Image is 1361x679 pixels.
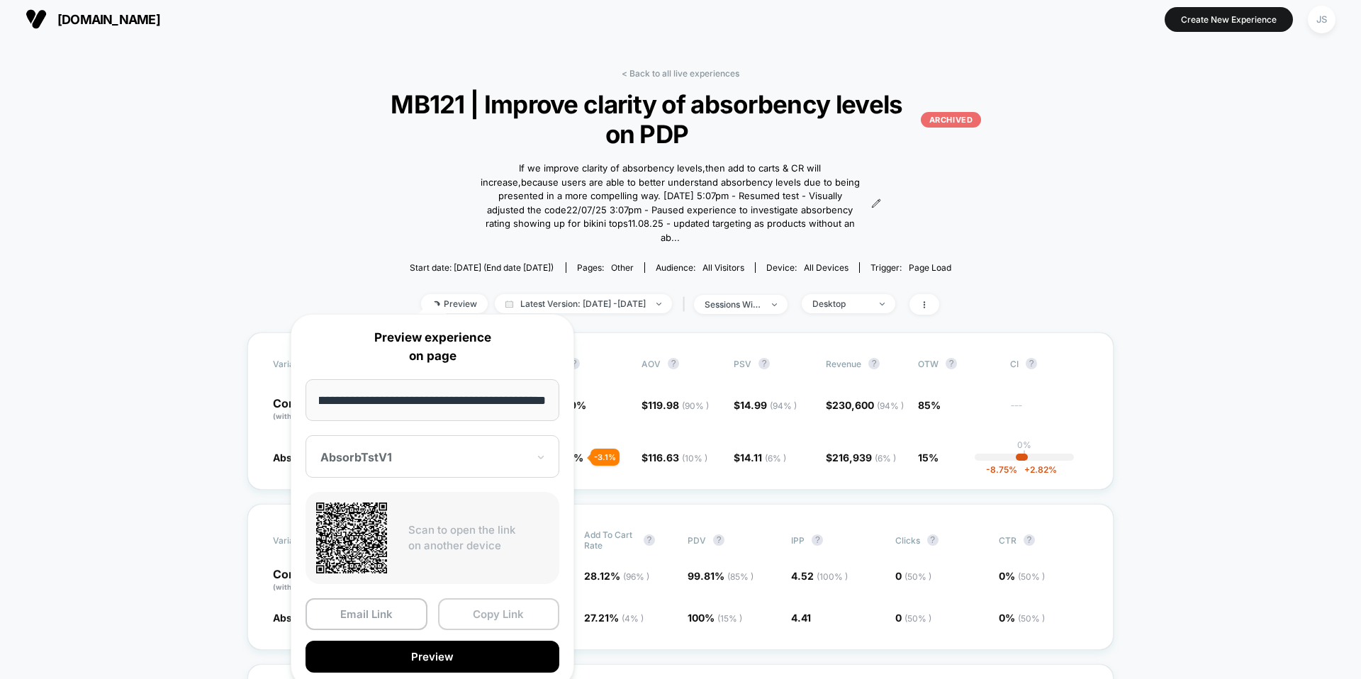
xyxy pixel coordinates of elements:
[648,399,709,411] span: 119.98
[986,464,1017,475] span: -8.75 %
[688,535,706,546] span: PDV
[584,570,649,582] span: 28.12 %
[804,262,848,273] span: all devices
[273,529,351,551] span: Variation
[727,571,754,582] span: ( 85 % )
[817,571,848,582] span: ( 100 % )
[306,598,427,630] button: Email Link
[909,262,951,273] span: Page Load
[791,535,805,546] span: IPP
[918,399,941,411] span: 85%
[713,534,724,546] button: ?
[306,329,559,365] p: Preview experience on page
[1018,571,1045,582] span: ( 50 % )
[577,262,634,273] div: Pages:
[688,570,754,582] span: 99.81 %
[438,598,560,630] button: Copy Link
[717,613,742,624] span: ( 15 % )
[642,399,709,411] span: $
[918,358,996,369] span: OTW
[946,358,957,369] button: ?
[702,262,744,273] span: All Visitors
[826,399,904,411] span: $
[668,358,679,369] button: ?
[273,412,337,420] span: (without changes)
[1308,6,1335,33] div: JS
[622,68,739,79] a: < Back to all live experiences
[26,9,47,30] img: Visually logo
[895,570,931,582] span: 0
[380,89,981,149] span: MB121 | Improve clarity of absorbency levels on PDP
[1010,358,1088,369] span: CI
[868,358,880,369] button: ?
[623,571,649,582] span: ( 96 % )
[57,12,160,27] span: [DOMAIN_NAME]
[740,399,797,411] span: 14.99
[770,400,797,411] span: ( 94 % )
[870,262,951,273] div: Trigger:
[734,399,797,411] span: $
[791,570,848,582] span: 4.52
[880,303,885,305] img: end
[832,399,904,411] span: 230,600
[611,262,634,273] span: other
[1010,401,1088,422] span: ---
[495,294,672,313] span: Latest Version: [DATE] - [DATE]
[1024,534,1035,546] button: ?
[273,358,351,369] span: Variation
[273,612,335,624] span: AbsorbTstV1
[642,451,707,464] span: $
[921,112,981,128] p: ARCHIVED
[679,294,694,315] span: |
[1017,464,1057,475] span: 2.82 %
[895,612,931,624] span: 0
[21,8,164,30] button: [DOMAIN_NAME]
[1165,7,1293,32] button: Create New Experience
[1024,464,1030,475] span: +
[826,451,896,464] span: $
[812,298,869,309] div: Desktop
[705,299,761,310] div: sessions with impression
[584,529,637,551] span: Add To Cart Rate
[826,359,861,369] span: Revenue
[791,612,811,624] span: 4.41
[904,613,931,624] span: ( 50 % )
[904,571,931,582] span: ( 50 % )
[755,262,859,273] span: Device:
[895,535,920,546] span: Clicks
[877,400,904,411] span: ( 94 % )
[273,583,337,591] span: (without changes)
[999,612,1045,624] span: 0 %
[1026,358,1037,369] button: ?
[740,451,786,464] span: 14.11
[875,453,896,464] span: ( 6 % )
[999,570,1045,582] span: 0 %
[682,453,707,464] span: ( 10 % )
[644,534,655,546] button: ?
[273,398,351,422] p: Control
[758,358,770,369] button: ?
[1304,5,1340,34] button: JS
[584,612,644,624] span: 27.21 %
[306,641,559,673] button: Preview
[656,262,744,273] div: Audience:
[273,451,335,464] span: AbsorbTstV1
[1017,439,1031,450] p: 0%
[410,262,554,273] span: Start date: [DATE] (End date [DATE])
[688,612,742,624] span: 100 %
[999,535,1016,546] span: CTR
[812,534,823,546] button: ?
[642,359,661,369] span: AOV
[734,451,786,464] span: $
[421,294,488,313] span: Preview
[772,303,777,306] img: end
[590,449,620,466] div: - 3.1 %
[765,453,786,464] span: ( 6 % )
[622,613,644,624] span: ( 4 % )
[648,451,707,464] span: 116.63
[273,568,362,593] p: Control
[682,400,709,411] span: ( 90 % )
[734,359,751,369] span: PSV
[408,522,549,554] p: Scan to open the link on another device
[656,303,661,305] img: end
